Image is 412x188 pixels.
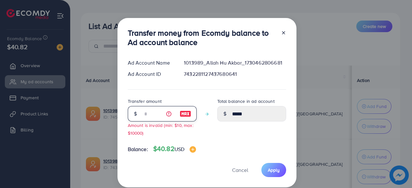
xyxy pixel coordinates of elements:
span: Cancel [232,166,248,174]
span: Apply [268,167,280,173]
div: 7432281127437680641 [179,70,291,78]
button: Cancel [224,163,256,177]
label: Total balance in ad account [217,98,275,104]
small: Amount is invalid (min: $10, max: $10000) [128,122,193,136]
div: Ad Account ID [123,70,179,78]
div: Ad Account Name [123,59,179,67]
h4: $40.82 [153,145,196,153]
img: image [190,146,196,153]
img: image [180,110,191,118]
button: Apply [261,163,286,177]
span: USD [174,146,184,153]
label: Transfer amount [128,98,162,104]
div: 1013989_Allah Hu Akbar_1730462806681 [179,59,291,67]
h3: Transfer money from Ecomdy balance to Ad account balance [128,28,276,47]
span: Balance: [128,146,148,153]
